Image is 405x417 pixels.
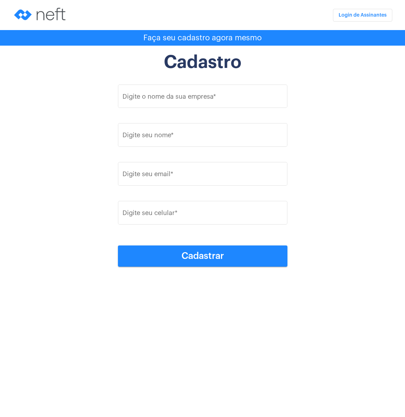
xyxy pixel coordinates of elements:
[181,251,224,261] span: Cadastrar
[333,9,392,22] button: Login de Assinantes
[339,13,387,18] span: Login de Assinantes
[123,94,282,102] input: Digite seu nome
[123,133,282,140] input: Digite seu nome
[123,172,282,179] input: Digite seu email
[118,245,287,267] button: Cadastrar
[4,34,401,42] div: Faça seu cadastro agora mesmo
[164,53,242,71] b: Cadastro
[123,211,282,218] input: Digite seu celular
